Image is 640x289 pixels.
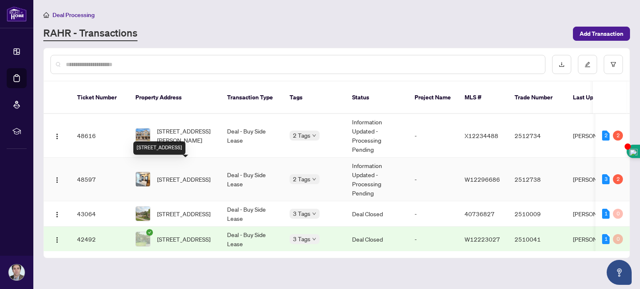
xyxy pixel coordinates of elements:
span: 40736827 [465,210,495,217]
td: - [408,201,458,227]
td: [PERSON_NAME] [566,158,629,201]
img: thumbnail-img [136,172,150,186]
th: Trade Number [508,82,566,114]
td: [PERSON_NAME] [566,114,629,158]
span: [STREET_ADDRESS] [157,235,210,244]
div: 1 [602,209,610,219]
td: - [408,114,458,158]
td: 48616 [70,114,129,158]
td: - [408,158,458,201]
span: down [312,237,316,241]
span: [STREET_ADDRESS][PERSON_NAME] [157,126,214,145]
th: Project Name [408,82,458,114]
td: 42492 [70,227,129,252]
span: filter [610,62,616,67]
span: check-circle [146,229,153,236]
div: 1 [602,234,610,244]
img: Logo [54,237,60,243]
span: edit [585,62,590,67]
td: [PERSON_NAME] [566,227,629,252]
td: 2512738 [508,158,566,201]
img: thumbnail-img [136,128,150,143]
img: thumbnail-img [136,232,150,246]
td: 48597 [70,158,129,201]
span: home [43,12,49,18]
button: Logo [50,207,64,220]
span: down [312,177,316,181]
th: MLS # [458,82,508,114]
img: logo [7,6,27,22]
img: Logo [54,133,60,140]
th: Ticket Number [70,82,129,114]
div: 2 [613,174,623,184]
button: Open asap [607,260,632,285]
img: Logo [54,211,60,218]
td: Information Updated - Processing Pending [345,158,408,201]
div: 2 [602,131,610,141]
img: Profile Icon [9,264,25,280]
td: Deal - Buy Side Lease [220,201,283,227]
button: edit [578,55,597,74]
th: Tags [283,82,345,114]
th: Property Address [129,82,220,114]
div: 2 [613,131,623,141]
td: 2510009 [508,201,566,227]
button: Logo [50,232,64,246]
th: Status [345,82,408,114]
span: 2 Tags [293,174,310,184]
td: 2512734 [508,114,566,158]
button: filter [604,55,623,74]
span: W12223027 [465,235,500,243]
td: Deal - Buy Side Lease [220,158,283,201]
td: - [408,227,458,252]
div: [STREET_ADDRESS] [133,141,185,155]
td: Deal Closed [345,227,408,252]
div: 0 [613,209,623,219]
span: 3 Tags [293,209,310,218]
th: Last Updated By [566,82,629,114]
span: [STREET_ADDRESS] [157,209,210,218]
span: W12296686 [465,175,500,183]
td: Deal - Buy Side Lease [220,227,283,252]
button: Logo [50,173,64,186]
img: thumbnail-img [136,207,150,221]
td: [PERSON_NAME] [566,201,629,227]
button: Add Transaction [573,27,630,41]
span: 2 Tags [293,131,310,140]
span: X12234488 [465,132,498,139]
button: Logo [50,129,64,142]
td: 43064 [70,201,129,227]
td: Deal - Buy Side Lease [220,114,283,158]
a: RAHR - Transactions [43,26,137,41]
span: down [312,133,316,138]
span: [STREET_ADDRESS] [157,175,210,184]
span: Deal Processing [52,11,95,19]
td: 2510041 [508,227,566,252]
span: down [312,212,316,216]
td: Information Updated - Processing Pending [345,114,408,158]
th: Transaction Type [220,82,283,114]
div: 0 [613,234,623,244]
div: 3 [602,174,610,184]
span: download [559,62,565,67]
span: Add Transaction [580,27,623,40]
span: 3 Tags [293,234,310,244]
td: Deal Closed [345,201,408,227]
button: download [552,55,571,74]
img: Logo [54,177,60,183]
